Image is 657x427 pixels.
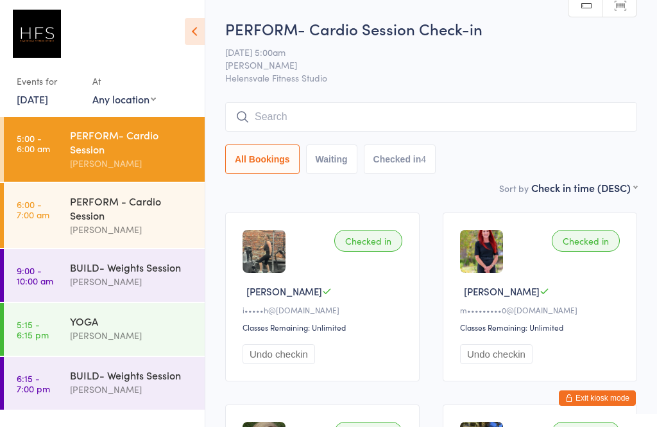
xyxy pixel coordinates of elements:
[70,128,194,156] div: PERFORM- Cardio Session
[17,199,49,220] time: 6:00 - 7:00 am
[460,230,503,273] img: image1693300517.png
[306,144,357,174] button: Waiting
[243,344,315,364] button: Undo checkin
[243,230,286,273] img: image1693117650.png
[552,230,620,252] div: Checked in
[4,357,205,410] a: 6:15 -7:00 pmBUILD- Weights Session[PERSON_NAME]
[225,102,637,132] input: Search
[421,154,426,164] div: 4
[92,71,156,92] div: At
[225,71,637,84] span: Helensvale Fitness Studio
[464,284,540,298] span: [PERSON_NAME]
[364,144,436,174] button: Checked in4
[499,182,529,195] label: Sort by
[531,180,637,195] div: Check in time (DESC)
[70,382,194,397] div: [PERSON_NAME]
[92,92,156,106] div: Any location
[70,222,194,237] div: [PERSON_NAME]
[246,284,322,298] span: [PERSON_NAME]
[460,322,624,333] div: Classes Remaining: Unlimited
[70,314,194,328] div: YOGA
[17,373,50,394] time: 6:15 - 7:00 pm
[70,260,194,274] div: BUILD- Weights Session
[70,274,194,289] div: [PERSON_NAME]
[70,156,194,171] div: [PERSON_NAME]
[225,58,617,71] span: [PERSON_NAME]
[70,194,194,222] div: PERFORM - Cardio Session
[334,230,402,252] div: Checked in
[17,265,53,286] time: 9:00 - 10:00 am
[70,368,194,382] div: BUILD- Weights Session
[225,46,617,58] span: [DATE] 5:00am
[225,18,637,39] h2: PERFORM- Cardio Session Check-in
[17,92,48,106] a: [DATE]
[17,133,50,153] time: 5:00 - 6:00 am
[17,319,49,340] time: 5:15 - 6:15 pm
[4,249,205,302] a: 9:00 -10:00 amBUILD- Weights Session[PERSON_NAME]
[225,144,300,174] button: All Bookings
[243,304,406,315] div: i•••••h@[DOMAIN_NAME]
[559,390,636,406] button: Exit kiosk mode
[17,71,80,92] div: Events for
[70,328,194,343] div: [PERSON_NAME]
[460,304,624,315] div: m•••••••••0@[DOMAIN_NAME]
[460,344,533,364] button: Undo checkin
[4,183,205,248] a: 6:00 -7:00 amPERFORM - Cardio Session[PERSON_NAME]
[4,303,205,356] a: 5:15 -6:15 pmYOGA[PERSON_NAME]
[13,10,61,58] img: Helensvale Fitness Studio (HFS)
[243,322,406,333] div: Classes Remaining: Unlimited
[4,117,205,182] a: 5:00 -6:00 amPERFORM- Cardio Session[PERSON_NAME]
